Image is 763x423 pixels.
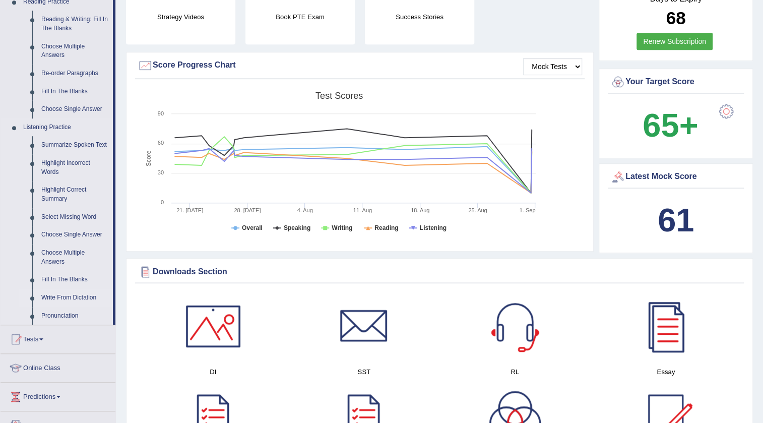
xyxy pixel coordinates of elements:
[374,224,398,231] tspan: Reading
[332,224,352,231] tspan: Writing
[37,11,113,37] a: Reading & Writing: Fill In The Blanks
[37,307,113,325] a: Pronunciation
[37,100,113,118] a: Choose Single Answer
[37,226,113,244] a: Choose Single Answer
[37,244,113,271] a: Choose Multiple Answers
[1,383,115,408] a: Predictions
[138,264,741,279] div: Downloads Section
[297,207,313,213] tspan: 4. Aug
[234,207,261,213] tspan: 28. [DATE]
[37,83,113,101] a: Fill In The Blanks
[19,118,113,137] a: Listening Practice
[1,325,115,350] a: Tests
[353,207,372,213] tspan: 11. Aug
[610,169,741,185] div: Latest Mock Score
[37,208,113,226] a: Select Missing Word
[126,12,235,22] h4: Strategy Videos
[365,12,474,22] h4: Success Stories
[294,367,435,377] h4: SST
[245,12,355,22] h4: Book PTE Exam
[596,367,737,377] h4: Essay
[666,8,686,28] b: 68
[158,140,164,146] text: 60
[37,154,113,181] a: Highlight Incorrect Words
[176,207,203,213] tspan: 21. [DATE]
[145,150,152,166] tspan: Score
[138,58,582,73] div: Score Progress Chart
[37,38,113,65] a: Choose Multiple Answers
[643,107,698,144] b: 65+
[37,181,113,208] a: Highlight Correct Summary
[158,110,164,116] text: 90
[468,207,487,213] tspan: 25. Aug
[637,33,713,50] a: Renew Subscription
[1,354,115,379] a: Online Class
[37,271,113,289] a: Fill In The Blanks
[161,199,164,205] text: 0
[143,367,284,377] h4: DI
[411,207,429,213] tspan: 18. Aug
[519,207,535,213] tspan: 1. Sep
[315,91,363,101] tspan: Test scores
[420,224,447,231] tspan: Listening
[242,224,263,231] tspan: Overall
[658,202,694,238] b: 61
[37,65,113,83] a: Re-order Paragraphs
[37,136,113,154] a: Summarize Spoken Text
[284,224,310,231] tspan: Speaking
[158,169,164,175] text: 30
[37,289,113,307] a: Write From Dictation
[444,367,586,377] h4: RL
[610,75,741,90] div: Your Target Score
